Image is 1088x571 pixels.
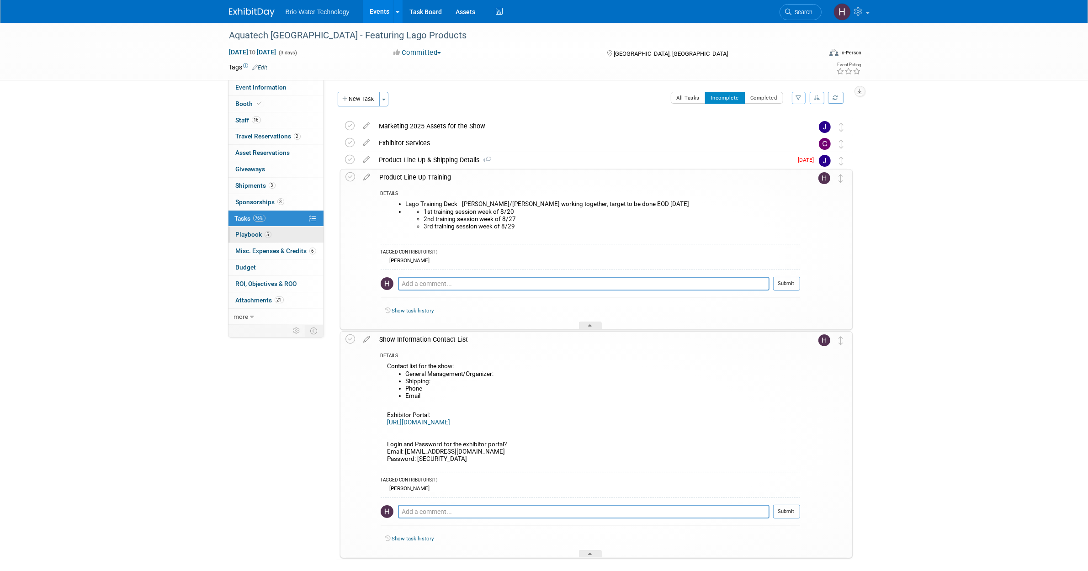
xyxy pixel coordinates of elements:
[614,50,728,57] span: [GEOGRAPHIC_DATA], [GEOGRAPHIC_DATA]
[424,223,800,230] li: 3rd training session week of 8/29
[839,157,844,165] i: Move task
[236,231,271,238] span: Playbook
[228,276,324,292] a: ROI, Objectives & ROO
[228,227,324,243] a: Playbook5
[338,92,380,106] button: New Task
[390,48,445,58] button: Committed
[833,3,851,21] img: Harry Mesak
[780,4,822,20] a: Search
[228,259,324,275] a: Budget
[228,292,324,308] a: Attachments21
[236,198,284,206] span: Sponsorships
[236,182,276,189] span: Shipments
[381,249,800,257] div: TAGGED CONTRIBUTORS
[359,139,375,147] a: edit
[236,247,316,254] span: Misc. Expenses & Credits
[381,505,393,518] img: Harry Mesak
[839,336,844,345] i: Move task
[819,138,831,150] img: Cynthia Mendoza
[424,208,800,216] li: 1st training session week of 8/20
[375,169,800,185] div: Product Line Up Training
[798,157,819,163] span: [DATE]
[829,49,839,56] img: Format-Inperson.png
[381,353,800,360] div: DETAILS
[265,231,271,238] span: 5
[294,133,301,140] span: 2
[705,92,745,104] button: Incomplete
[275,296,284,303] span: 21
[228,194,324,210] a: Sponsorships3
[406,370,800,378] li: General Management/Organizer:
[228,161,324,177] a: Giveaways
[309,248,316,254] span: 6
[406,201,800,208] li: Lago Training Deck - [PERSON_NAME]/[PERSON_NAME] working together, target to be done EOD [DATE]
[277,198,284,205] span: 3
[228,178,324,194] a: Shipments3
[773,277,800,291] button: Submit
[278,50,297,56] span: (3 days)
[229,8,275,17] img: ExhibitDay
[406,378,800,385] li: Shipping:
[480,158,492,164] span: 4
[432,249,438,254] span: (1)
[235,215,265,222] span: Tasks
[228,79,324,95] a: Event Information
[387,257,430,264] div: [PERSON_NAME]
[226,27,808,44] div: Aquatech [GEOGRAPHIC_DATA] - Featuring Lago Products
[744,92,783,104] button: Completed
[387,419,451,426] a: [URL][DOMAIN_NAME]
[228,211,324,227] a: Tasks76%
[381,277,393,290] img: Harry Mesak
[387,485,430,492] div: [PERSON_NAME]
[228,96,324,112] a: Booth
[359,173,375,181] a: edit
[236,165,265,173] span: Giveaways
[249,48,257,56] span: to
[840,49,861,56] div: In-Person
[671,92,706,104] button: All Tasks
[359,122,375,130] a: edit
[768,48,862,61] div: Event Format
[228,243,324,259] a: Misc. Expenses & Credits6
[424,216,800,223] li: 2nd training session week of 8/27
[229,63,268,72] td: Tags
[269,182,276,189] span: 3
[257,101,262,106] i: Booth reservation complete
[359,335,375,344] a: edit
[359,156,375,164] a: edit
[236,280,297,287] span: ROI, Objectives & ROO
[375,332,800,347] div: Show Information Contact List
[839,140,844,148] i: Move task
[818,172,830,184] img: Harry Mesak
[819,121,831,133] img: James Park
[305,325,324,337] td: Toggle Event Tabs
[234,313,249,320] span: more
[819,155,831,167] img: James Kang
[228,112,324,128] a: Staff16
[236,296,284,304] span: Attachments
[392,535,434,542] a: Show task history
[253,64,268,71] a: Edit
[375,135,801,151] div: Exhibitor Services
[253,215,265,222] span: 76%
[381,477,800,485] div: TAGGED CONTRIBUTORS
[773,505,800,518] button: Submit
[236,132,301,140] span: Travel Reservations
[836,63,861,67] div: Event Rating
[236,100,264,107] span: Booth
[406,392,800,400] li: Email
[229,48,277,56] span: [DATE] [DATE]
[236,149,290,156] span: Asset Reservations
[406,385,800,392] li: Phone
[432,477,438,482] span: (1)
[392,307,434,314] a: Show task history
[228,145,324,161] a: Asset Reservations
[381,360,800,467] div: Contact list for the show: Exhibitor Portal: Login and Password for the exhibitor portal? Email: ...
[236,116,261,124] span: Staff
[828,92,844,104] a: Refresh
[792,9,813,16] span: Search
[289,325,305,337] td: Personalize Event Tab Strip
[375,118,801,134] div: Marketing 2025 Assets for the Show
[286,8,350,16] span: Brio Water Technology
[252,116,261,123] span: 16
